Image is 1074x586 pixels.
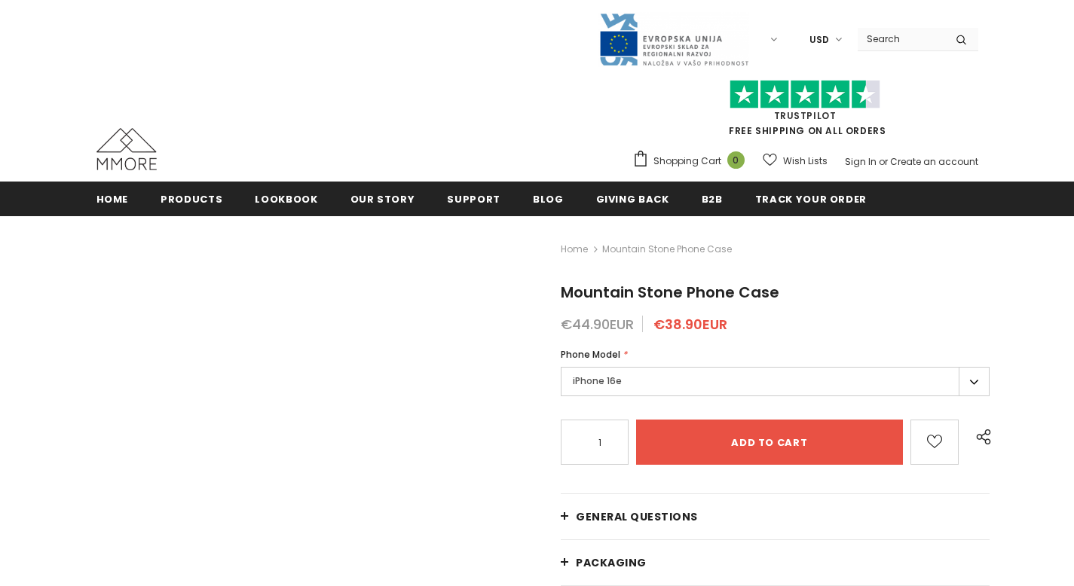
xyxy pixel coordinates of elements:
span: Lookbook [255,192,317,206]
span: 0 [727,151,745,169]
a: General Questions [561,494,990,539]
span: Mountain Stone Phone Case [561,282,779,303]
a: Home [561,240,588,258]
span: Mountain Stone Phone Case [602,240,732,258]
a: B2B [702,182,723,215]
a: Blog [533,182,564,215]
span: FREE SHIPPING ON ALL ORDERS [632,87,978,137]
span: Wish Lists [783,154,828,169]
a: Track your order [755,182,867,215]
a: Our Story [350,182,415,215]
span: PACKAGING [576,555,647,570]
span: €44.90EUR [561,315,634,334]
a: Giving back [596,182,669,215]
span: €38.90EUR [653,315,727,334]
span: USD [809,32,829,47]
img: Trust Pilot Stars [730,80,880,109]
span: Shopping Cart [653,154,721,169]
a: support [447,182,500,215]
a: Create an account [890,155,978,168]
span: General Questions [576,509,698,524]
a: Javni Razpis [598,32,749,45]
span: Home [96,192,129,206]
img: MMORE Cases [96,128,157,170]
span: support [447,192,500,206]
span: Our Story [350,192,415,206]
span: Products [161,192,222,206]
a: Trustpilot [774,109,837,122]
a: Wish Lists [763,148,828,174]
a: Products [161,182,222,215]
span: Giving back [596,192,669,206]
a: PACKAGING [561,540,990,585]
a: Sign In [845,155,877,168]
a: Shopping Cart 0 [632,150,752,172]
span: or [879,155,888,168]
label: iPhone 16e [561,367,990,396]
span: Blog [533,192,564,206]
span: Phone Model [561,348,620,361]
span: B2B [702,192,723,206]
a: Home [96,182,129,215]
a: Lookbook [255,182,317,215]
input: Search Site [858,28,944,50]
span: Track your order [755,192,867,206]
input: Add to cart [636,420,903,465]
img: Javni Razpis [598,12,749,67]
